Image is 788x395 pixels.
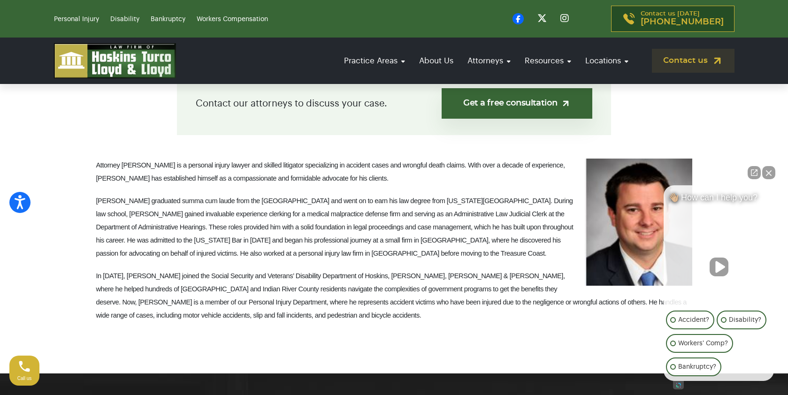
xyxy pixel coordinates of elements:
[96,161,565,182] span: Attorney [PERSON_NAME] is a personal injury lawyer and skilled litigator specializing in accident...
[17,376,32,381] span: Call us
[520,47,576,74] a: Resources
[585,159,692,286] img: Attorney Rick Lavery Jr
[197,16,268,23] a: Workers Compensation
[673,381,684,389] a: Open intaker chat
[54,43,176,78] img: logo
[611,6,734,32] a: Contact us [DATE][PHONE_NUMBER]
[652,49,734,73] a: Contact us
[561,99,571,108] img: arrow-up-right-light.svg
[581,47,633,74] a: Locations
[664,192,774,207] div: 👋🏼 How can I help you?
[678,338,728,349] p: Workers' Comp?
[641,17,724,27] span: [PHONE_NUMBER]
[54,16,99,23] a: Personal Injury
[177,72,611,135] div: Contact our attorneys to discuss your case.
[442,88,592,119] a: Get a free consultation
[463,47,515,74] a: Attorneys
[678,361,716,372] p: Bankruptcy?
[641,11,724,27] p: Contact us [DATE]
[748,166,761,179] a: Open direct chat
[678,314,709,326] p: Accident?
[96,272,687,319] span: In [DATE], [PERSON_NAME] joined the Social Security and Veterans’ Disability Department of Hoskin...
[151,16,185,23] a: Bankruptcy
[96,197,574,257] span: [PERSON_NAME] graduated summa cum laude from the [GEOGRAPHIC_DATA] and went on to earn his law de...
[762,166,775,179] button: Close Intaker Chat Widget
[339,47,410,74] a: Practice Areas
[710,258,728,276] button: Unmute video
[110,16,139,23] a: Disability
[414,47,458,74] a: About Us
[729,314,761,326] p: Disability?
